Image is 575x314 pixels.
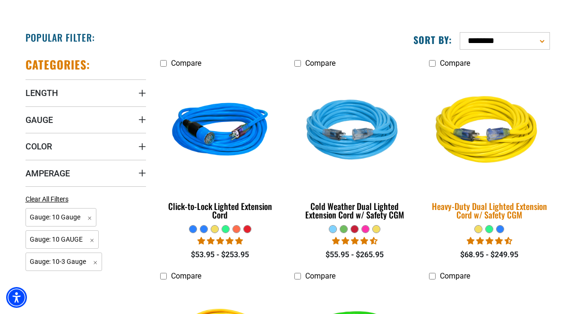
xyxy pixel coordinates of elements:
div: $53.95 - $253.95 [160,249,281,261]
span: Gauge [26,114,53,125]
h2: Categories: [26,57,91,72]
h2: Popular Filter: [26,31,95,44]
div: Click-to-Lock Lighted Extension Cord [160,202,281,219]
label: Sort by: [413,34,452,46]
span: Compare [171,59,201,68]
a: Clear All Filters [26,194,72,204]
span: Compare [171,271,201,280]
summary: Length [26,79,146,106]
img: Light Blue [295,77,414,186]
span: Gauge: 10 GAUGE [26,230,99,249]
a: blue Click-to-Lock Lighted Extension Cord [160,72,281,225]
span: 4.64 stars [467,236,512,245]
img: yellow [423,71,556,192]
summary: Gauge [26,106,146,133]
span: 4.62 stars [332,236,378,245]
span: Compare [305,59,335,68]
span: Compare [440,59,470,68]
div: $68.95 - $249.95 [429,249,549,261]
a: yellow Heavy-Duty Dual Lighted Extension Cord w/ Safety CGM [429,72,549,225]
div: Heavy-Duty Dual Lighted Extension Cord w/ Safety CGM [429,202,549,219]
summary: Amperage [26,160,146,186]
a: Gauge: 10 Gauge [26,212,97,221]
span: Length [26,87,58,98]
img: blue [161,77,280,186]
span: Compare [440,271,470,280]
span: Clear All Filters [26,195,69,203]
span: Gauge: 10 Gauge [26,208,97,227]
span: Color [26,141,52,152]
a: Gauge: 10-3 Gauge [26,257,103,266]
span: 4.87 stars [197,236,243,245]
div: Cold Weather Dual Lighted Extension Cord w/ Safety CGM [294,202,415,219]
summary: Color [26,133,146,159]
div: Accessibility Menu [6,287,27,308]
a: Gauge: 10 GAUGE [26,235,99,244]
div: $55.95 - $265.95 [294,249,415,261]
a: Light Blue Cold Weather Dual Lighted Extension Cord w/ Safety CGM [294,72,415,225]
span: Gauge: 10-3 Gauge [26,253,103,271]
span: Compare [305,271,335,280]
span: Amperage [26,168,70,179]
